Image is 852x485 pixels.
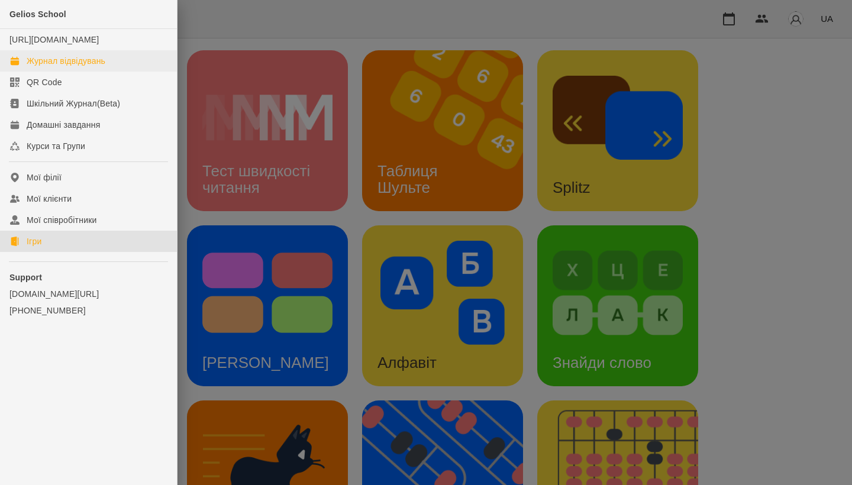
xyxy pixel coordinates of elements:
p: Support [9,271,167,283]
div: Ігри [27,235,41,247]
span: Gelios School [9,9,66,19]
div: Мої клієнти [27,193,72,205]
div: Мої філії [27,172,62,183]
div: Домашні завдання [27,119,100,131]
a: [DOMAIN_NAME][URL] [9,288,167,300]
a: [PHONE_NUMBER] [9,305,167,316]
a: [URL][DOMAIN_NAME] [9,35,99,44]
div: Шкільний Журнал(Beta) [27,98,120,109]
div: Курси та Групи [27,140,85,152]
div: Мої співробітники [27,214,97,226]
div: QR Code [27,76,62,88]
div: Журнал відвідувань [27,55,105,67]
